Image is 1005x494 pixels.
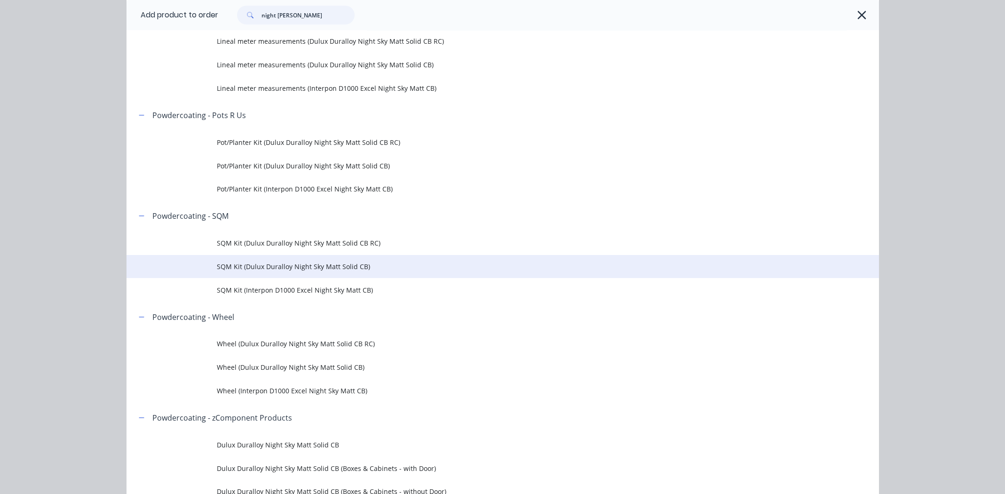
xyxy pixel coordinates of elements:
[217,83,746,93] span: Lineal meter measurements (Interpon D1000 Excel Night Sky Matt CB)
[217,440,746,450] span: Dulux Duralloy Night Sky Matt Solid CB
[217,463,746,473] span: Dulux Duralloy Night Sky Matt Solid CB (Boxes & Cabinets - with Door)
[152,412,292,423] div: Powdercoating - zComponent Products
[152,311,234,323] div: Powdercoating - Wheel
[217,262,746,271] span: SQM Kit (Dulux Duralloy Night Sky Matt Solid CB)
[217,137,746,147] span: Pot/Planter Kit (Dulux Duralloy Night Sky Matt Solid CB RC)
[217,60,746,70] span: Lineal meter measurements (Dulux Duralloy Night Sky Matt Solid CB)
[217,339,746,349] span: Wheel (Dulux Duralloy Night Sky Matt Solid CB RC)
[152,110,246,121] div: Powdercoating - Pots R Us
[217,161,746,171] span: Pot/Planter Kit (Dulux Duralloy Night Sky Matt Solid CB)
[217,36,746,46] span: Lineal meter measurements (Dulux Duralloy Night Sky Matt Solid CB RC)
[217,362,746,372] span: Wheel (Dulux Duralloy Night Sky Matt Solid CB)
[261,6,355,24] input: Search...
[217,184,746,194] span: Pot/Planter Kit (Interpon D1000 Excel Night Sky Matt CB)
[152,210,229,222] div: Powdercoating - SQM
[217,386,746,396] span: Wheel (Interpon D1000 Excel Night Sky Matt CB)
[217,285,746,295] span: SQM Kit (Interpon D1000 Excel Night Sky Matt CB)
[217,238,746,248] span: SQM Kit (Dulux Duralloy Night Sky Matt Solid CB RC)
